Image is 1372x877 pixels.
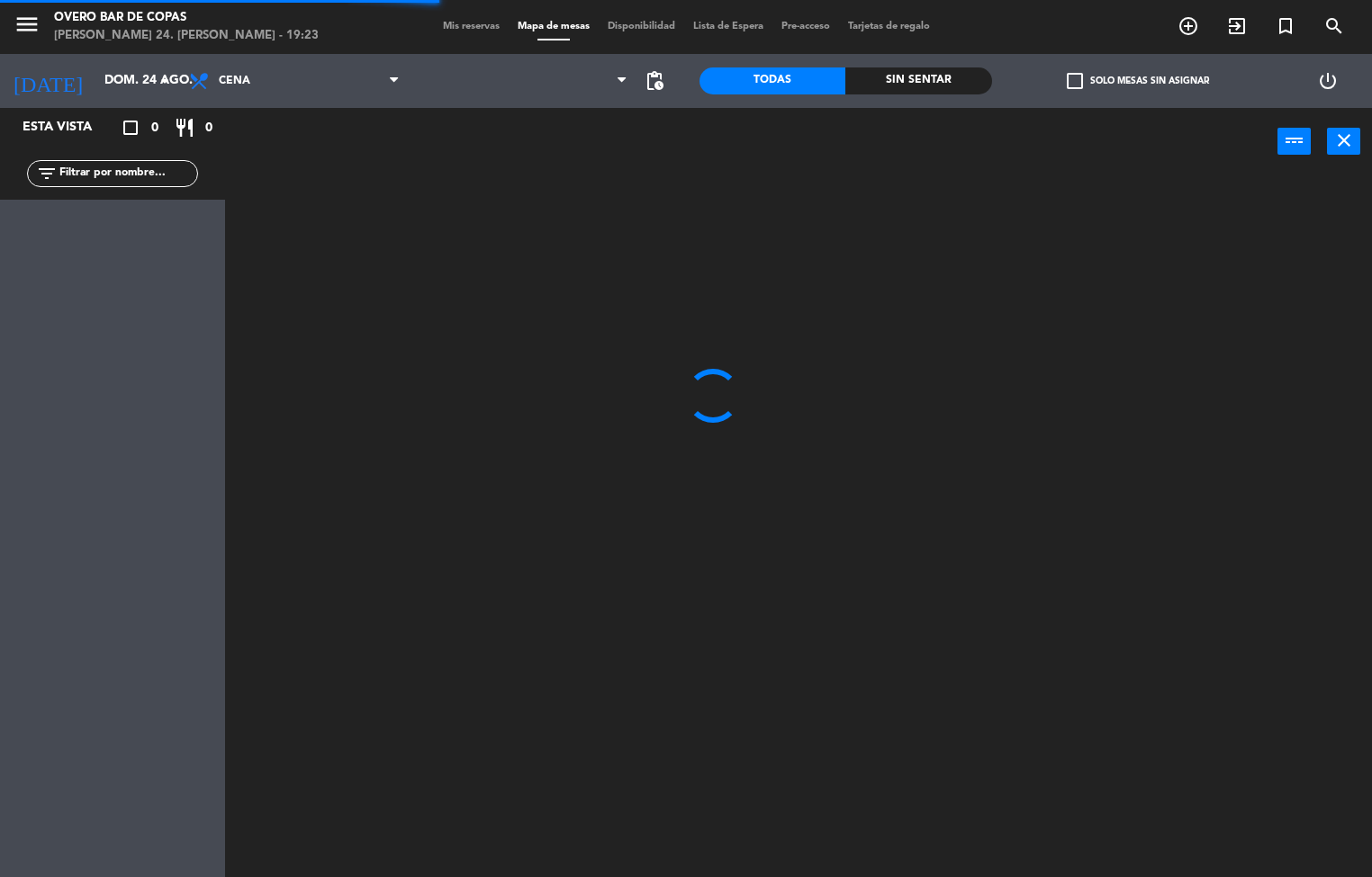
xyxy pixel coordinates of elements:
i: add_circle_outline [1178,15,1199,37]
span: check_box_outline_blank [1067,73,1083,89]
span: 0 [151,118,158,139]
span: pending_actions [644,70,665,92]
span: Cena [219,75,250,87]
span: 0 [205,118,212,139]
i: menu [14,11,41,38]
i: close [1333,130,1355,151]
div: Overo Bar de Copas [54,9,319,27]
div: Todas [700,67,845,94]
div: [PERSON_NAME] 24. [PERSON_NAME] - 19:23 [54,27,319,45]
span: Pre-acceso [772,22,839,31]
div: Esta vista [9,117,130,139]
i: power_input [1284,130,1305,151]
i: exit_to_app [1226,15,1248,37]
button: close [1327,128,1360,155]
i: arrow_drop_down [154,70,176,92]
span: Mis reservas [434,22,509,31]
i: crop_square [120,117,141,139]
i: power_settings_new [1317,70,1339,92]
button: menu [14,11,41,44]
i: restaurant [174,117,195,139]
span: Disponibilidad [599,22,684,31]
span: Tarjetas de regalo [839,22,939,31]
span: Mapa de mesas [509,22,599,31]
button: power_input [1277,128,1311,155]
div: Sin sentar [845,67,991,94]
label: Solo mesas sin asignar [1067,73,1209,89]
i: filter_list [36,163,58,184]
input: Filtrar por nombre... [58,164,197,183]
span: Lista de Espera [684,22,772,31]
i: turned_in_not [1275,15,1296,37]
i: search [1323,15,1345,37]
